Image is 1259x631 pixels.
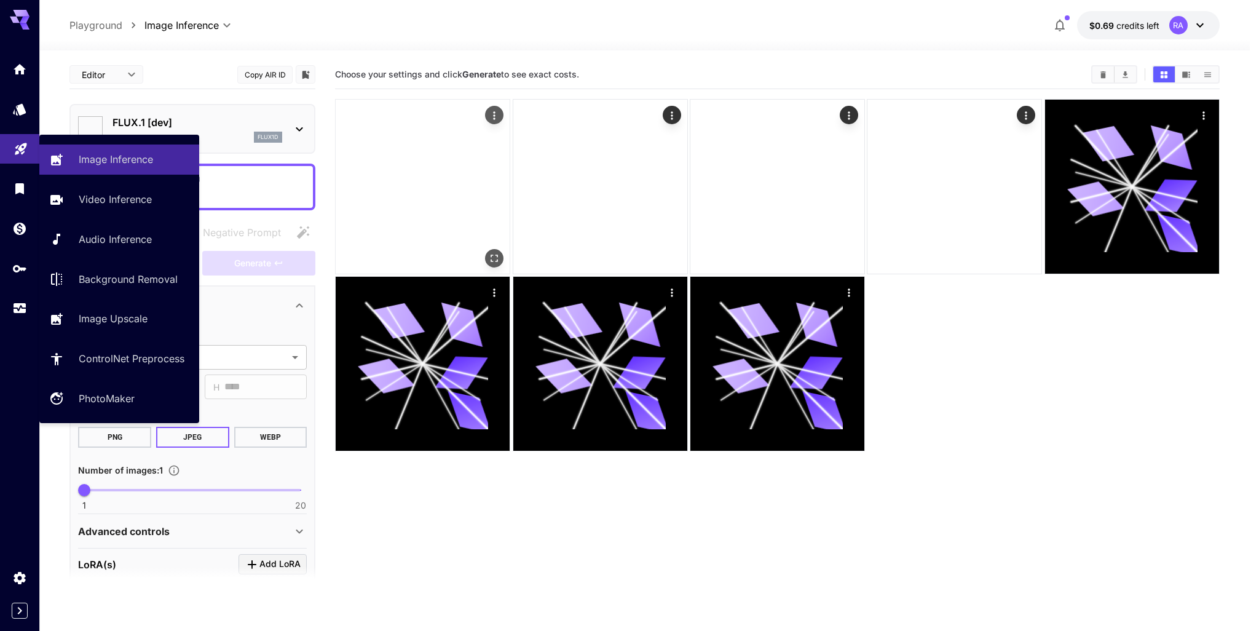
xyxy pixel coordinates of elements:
b: Generate [462,69,501,79]
p: PhotoMaker [79,391,135,406]
nav: breadcrumb [69,18,144,33]
div: Library [12,181,27,196]
button: Specify how many images to generate in a single request. Each image generation will be charged se... [163,464,185,477]
div: Playground [14,137,28,153]
button: JPEG [156,427,229,448]
p: FLUX.1 [dev] [112,115,282,130]
button: Expand sidebar [12,603,28,619]
div: Actions [840,106,858,124]
p: Image Inference [79,152,153,167]
button: Show media in grid view [1153,66,1175,82]
p: Audio Inference [79,232,152,247]
p: LoRA(s) [78,557,116,572]
div: RA [1169,16,1188,34]
span: Editor [82,68,120,81]
p: Image Upscale [79,311,148,326]
span: Negative prompts are not compatible with the selected model. [178,224,291,240]
span: 1 [82,499,86,512]
button: WEBP [234,427,307,448]
div: API Keys [12,261,27,276]
p: ControlNet Preprocess [79,351,184,366]
a: Background Removal [39,264,199,294]
div: Clear AllDownload All [1091,65,1137,84]
button: Show media in list view [1197,66,1218,82]
span: Negative Prompt [203,225,281,240]
a: Video Inference [39,185,199,215]
button: Add to library [300,67,311,82]
div: Actions [663,283,681,301]
a: Image Upscale [39,304,199,334]
span: H [213,380,219,394]
span: 20 [295,499,306,512]
div: Wallet [12,221,27,236]
div: Actions [1194,106,1213,124]
div: Actions [840,283,858,301]
button: PNG [78,427,151,448]
span: Image Inference [144,18,219,33]
p: Video Inference [79,192,152,207]
button: Show media in video view [1175,66,1197,82]
div: Models [12,101,27,117]
div: Home [12,62,27,77]
div: Actions [1017,106,1035,124]
p: Background Removal [79,272,178,287]
p: Advanced controls [78,524,170,539]
div: Show media in grid viewShow media in video viewShow media in list view [1152,65,1220,84]
p: Playground [69,18,122,33]
span: Choose your settings and click to see exact costs. [335,69,579,79]
span: credits left [1116,20,1159,31]
p: flux1d [258,133,278,141]
button: Click to add LoRA [239,554,307,574]
a: PhotoMaker [39,384,199,414]
div: Actions [485,106,503,124]
div: Settings [12,570,27,585]
button: $0.69192 [1077,11,1220,39]
div: Actions [485,283,503,301]
div: Usage [12,301,27,316]
div: Actions [663,106,681,124]
button: Download All [1115,66,1136,82]
span: Number of images : 1 [78,465,163,475]
a: ControlNet Preprocess [39,344,199,374]
a: Image Inference [39,145,199,175]
button: Copy AIR ID [237,66,293,84]
div: Open in fullscreen [485,249,503,268]
div: $0.69192 [1089,19,1159,32]
a: Audio Inference [39,224,199,255]
button: Clear All [1092,66,1114,82]
span: $0.69 [1089,20,1116,31]
span: Add LoRA [259,557,301,572]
